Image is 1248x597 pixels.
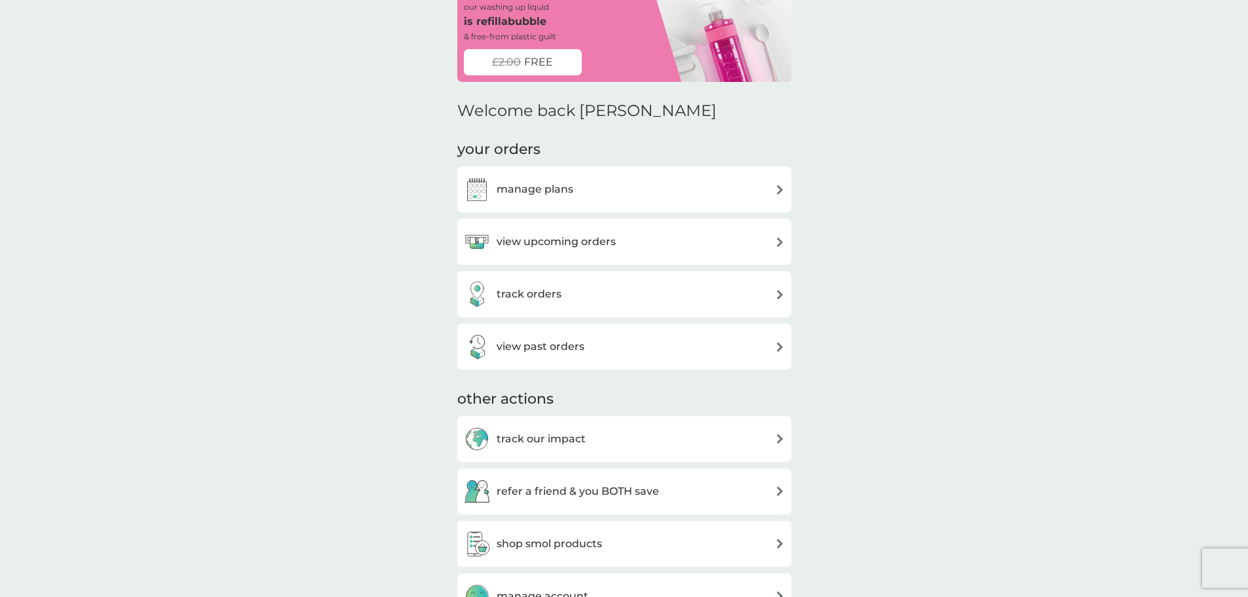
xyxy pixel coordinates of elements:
h3: manage plans [497,181,573,198]
img: arrow right [775,290,785,299]
h3: refer a friend & you BOTH save [497,483,659,500]
h3: your orders [457,140,540,160]
h3: shop smol products [497,535,602,552]
h3: view upcoming orders [497,233,616,250]
img: arrow right [775,342,785,352]
img: arrow right [775,434,785,444]
img: arrow right [775,237,785,247]
p: is refillabubble [464,13,546,30]
img: arrow right [775,185,785,195]
img: arrow right [775,486,785,496]
h3: track orders [497,286,561,303]
img: arrow right [775,539,785,549]
span: £2.00 [492,54,521,71]
p: our washing up liquid [464,1,549,13]
h3: view past orders [497,338,584,355]
h2: Welcome back [PERSON_NAME] [457,102,717,121]
p: & free-from plastic guilt [464,30,556,43]
h3: track our impact [497,431,586,448]
span: FREE [524,54,553,71]
h3: other actions [457,389,554,410]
